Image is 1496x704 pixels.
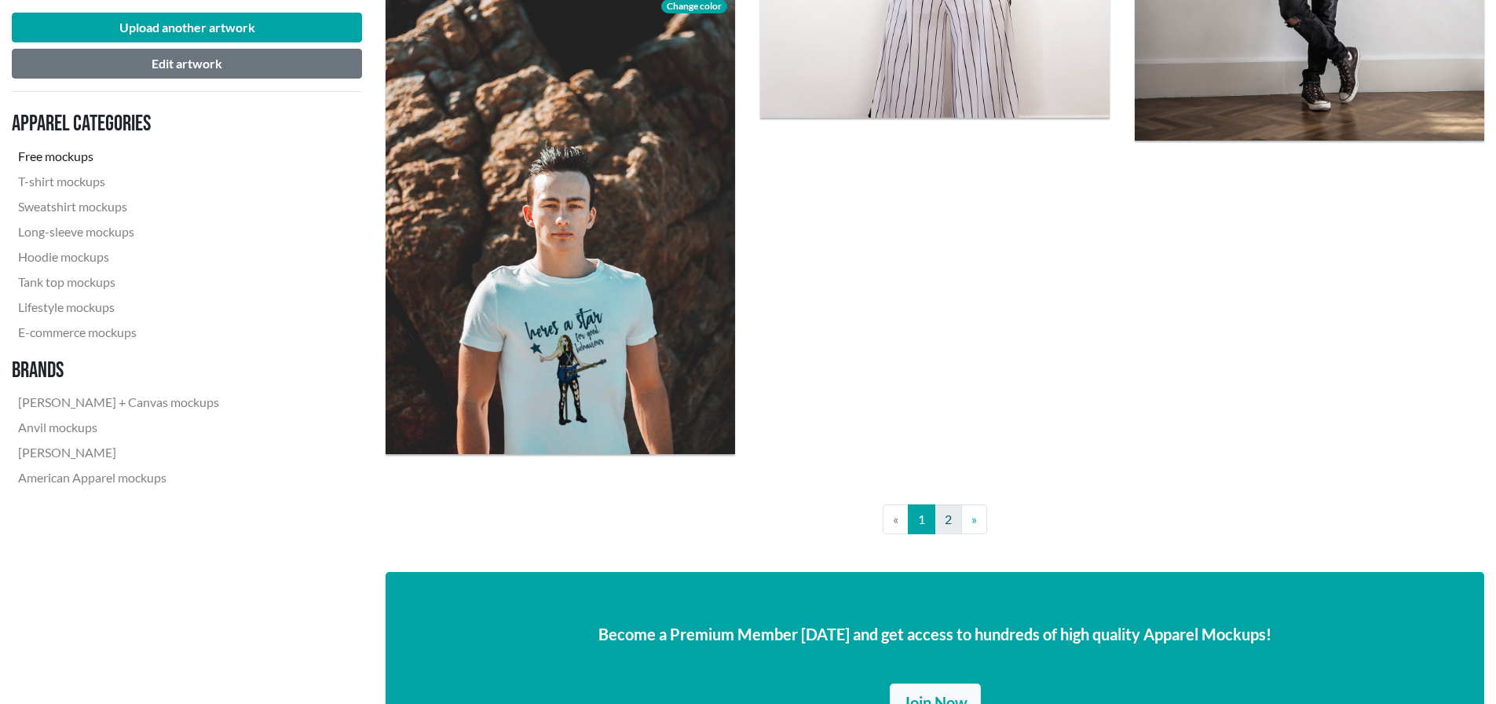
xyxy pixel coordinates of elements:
a: [PERSON_NAME] [12,440,225,465]
button: Upload another artwork [12,13,362,42]
a: American Apparel mockups [12,465,225,490]
a: Anvil mockups [12,415,225,440]
a: Long-sleeve mockups [12,219,225,244]
button: Edit artwork [12,49,362,79]
a: Hoodie mockups [12,244,225,269]
a: Sweatshirt mockups [12,194,225,219]
a: E-commerce mockups [12,320,225,345]
a: T-shirt mockups [12,169,225,194]
a: 2 [935,504,962,534]
a: [PERSON_NAME] + Canvas mockups [12,390,225,415]
p: Become a Premium Member [DATE] and get access to hundreds of high quality Apparel Mockups! [411,622,1459,646]
h3: Apparel categories [12,111,225,137]
a: Lifestyle mockups [12,295,225,320]
a: Free mockups [12,144,225,169]
a: 1 [908,504,935,534]
a: Tank top mockups [12,269,225,295]
h3: Brands [12,357,225,384]
span: » [971,511,977,526]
